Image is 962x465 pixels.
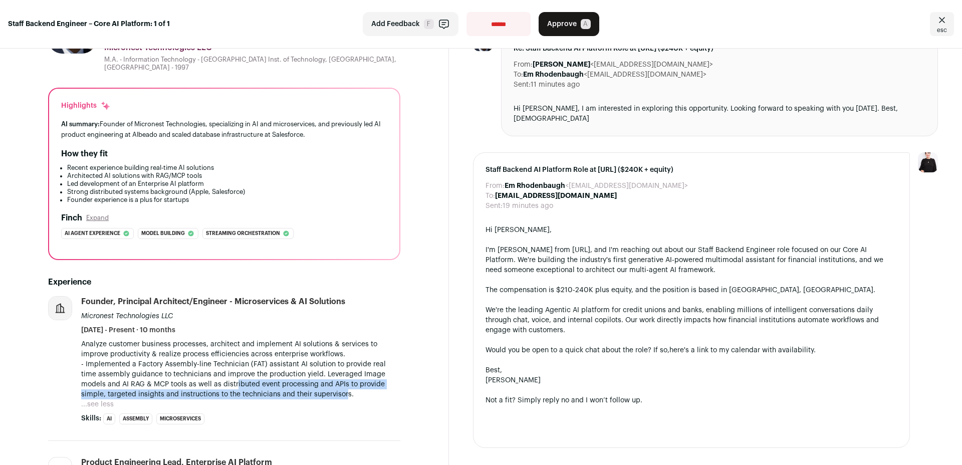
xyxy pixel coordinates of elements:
[523,70,706,80] dd: <[EMAIL_ADDRESS][DOMAIN_NAME]>
[505,182,565,189] b: Em Rhodenbaugh
[514,44,925,54] span: Re: Staff Backend AI Platform Role at [URL] ($240K + equity)
[65,228,120,239] span: Ai agent experience
[486,201,503,211] dt: Sent:
[81,399,114,409] button: ...see less
[533,61,590,68] b: [PERSON_NAME]
[81,359,400,399] p: - Implemented a Factory Assembly-line Technician (FAT) assistant AI solution to provide real time...
[486,305,897,335] div: We're the leading Agentic AI platform for credit unions and banks, enabling millions of intellige...
[424,19,434,29] span: F
[514,60,533,70] dt: From:
[514,104,925,124] div: Hi [PERSON_NAME], I am interested in exploring this opportunity. Looking forward to speaking with...
[937,26,947,34] span: esc
[581,19,591,29] span: A
[81,313,173,320] span: Micronest Technologies LLC
[531,80,580,90] dd: 11 minutes ago
[81,413,101,423] span: Skills:
[86,214,109,222] button: Expand
[141,228,185,239] span: Model building
[486,191,495,201] dt: To:
[67,164,387,172] li: Recent experience building real-time AI solutions
[363,12,458,36] button: Add Feedback F
[486,225,897,235] div: Hi [PERSON_NAME],
[505,181,688,191] dd: <[EMAIL_ADDRESS][DOMAIN_NAME]>
[61,101,111,111] div: Highlights
[514,70,523,80] dt: To:
[930,12,954,36] a: Close
[61,119,387,140] div: Founder of Micronest Technologies, specializing in AI and microservices, and previously led AI pr...
[67,196,387,204] li: Founder experience is a plus for startups
[67,188,387,196] li: Strong distributed systems background (Apple, Salesforce)
[486,285,897,295] div: The compensation is $210-240K plus equity, and the position is based in [GEOGRAPHIC_DATA], [GEOGR...
[539,12,599,36] button: Approve A
[547,19,577,29] span: Approve
[495,192,617,199] b: [EMAIL_ADDRESS][DOMAIN_NAME]
[523,71,584,78] b: Em Rhodenbaugh
[81,325,175,335] span: [DATE] - Present · 10 months
[486,395,897,405] div: Not a fit? Simply reply no and I won’t follow up.
[486,165,897,175] span: Staff Backend AI Platform Role at [URL] ($240K + equity)
[8,19,170,29] strong: Staff Backend Engineer – Core AI Platform: 1 of 1
[61,212,82,224] h2: Finch
[81,339,400,359] p: Analyze customer business processes, architect and implement AI solutions & services to improve p...
[61,121,100,127] span: AI summary:
[486,245,897,275] div: I'm [PERSON_NAME] from [URL], and I'm reaching out about our Staff Backend Engineer role focused ...
[503,201,553,211] dd: 19 minutes ago
[514,80,531,90] dt: Sent:
[48,276,400,288] h2: Experience
[103,413,115,424] li: AI
[156,413,204,424] li: Microservices
[67,172,387,180] li: Architected AI solutions with RAG/MCP tools
[486,375,897,385] div: [PERSON_NAME]
[669,347,816,354] a: here's a link to my calendar with availability.
[486,181,505,191] dt: From:
[918,152,938,172] img: 9240684-medium_jpg
[119,413,152,424] li: Assembly
[104,56,400,72] div: M.A. - Information Technology - [GEOGRAPHIC_DATA] Inst. of Technology, [GEOGRAPHIC_DATA], [GEOGRA...
[67,180,387,188] li: Led development of an Enterprise AI platform
[49,297,72,320] img: company-logo-placeholder-414d4e2ec0e2ddebbe968bf319fdfe5acfe0c9b87f798d344e800bc9a89632a0.png
[533,60,713,70] dd: <[EMAIL_ADDRESS][DOMAIN_NAME]>
[486,365,897,375] div: Best,
[486,345,897,355] div: Would you be open to a quick chat about the role? If so,
[371,19,420,29] span: Add Feedback
[81,296,345,307] div: Founder, Principal Architect/Engineer - Microservices & AI Solutions
[206,228,280,239] span: Streaming orchestration
[61,148,108,160] h2: How they fit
